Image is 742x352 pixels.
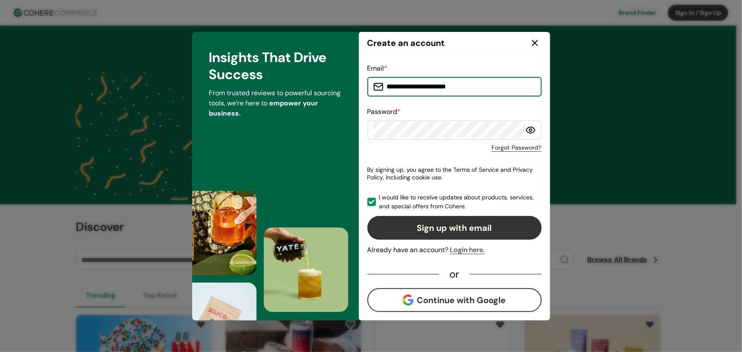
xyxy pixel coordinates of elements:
[367,288,542,312] button: Continue with Google
[209,88,342,119] p: From trusted reviews to powerful sourcing tools, we’re here to
[492,143,542,152] a: Forgot Password?
[450,245,485,255] div: Login here.
[379,193,542,211] span: I would like to receive updates about products, services, and special offers from Cohere.
[367,162,542,185] p: By signing up, you agree to the Terms of Service and Privacy Policy, including cookie use.
[367,107,401,116] label: Password
[367,245,542,255] div: Already have an account?
[209,99,318,118] span: empower your business.
[367,64,388,73] label: Email
[367,37,445,49] div: Create an account
[209,49,342,83] div: Insights That Drive Success
[367,216,542,240] button: Sign up with email
[439,270,469,278] div: or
